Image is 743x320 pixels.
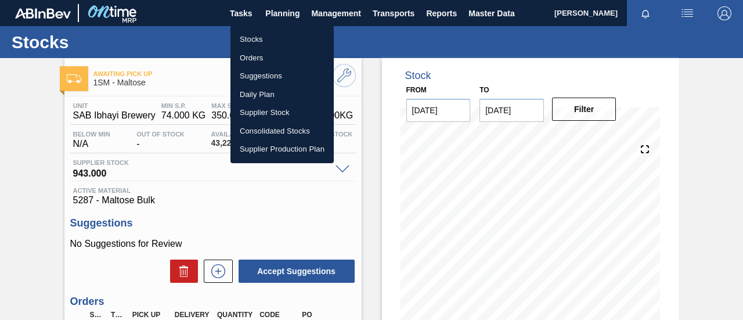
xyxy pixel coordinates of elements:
a: Supplier Production Plan [230,140,334,159]
a: Orders [230,49,334,67]
a: Daily Plan [230,85,334,104]
a: Suggestions [230,67,334,85]
a: Consolidated Stocks [230,122,334,141]
a: Stocks [230,30,334,49]
a: Supplier Stock [230,103,334,122]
